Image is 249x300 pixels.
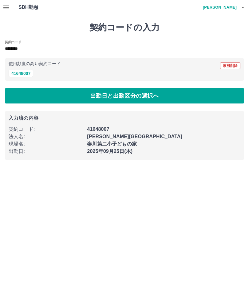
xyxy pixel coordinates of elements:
p: 出勤日 : [9,148,83,155]
b: 2025年09月25日(木) [87,149,132,154]
p: 使用頻度の高い契約コード [9,62,61,66]
h2: 契約コード [5,40,21,45]
button: 41648007 [9,70,33,77]
p: 入力済の内容 [9,116,240,121]
button: 履歴削除 [220,62,240,69]
p: 現場名 : [9,140,83,148]
button: 出勤日と出勤区分の選択へ [5,88,244,103]
p: 契約コード : [9,126,83,133]
b: 姿川第二小子どもの家 [87,141,137,146]
h1: 契約コードの入力 [5,22,244,33]
b: [PERSON_NAME][GEOGRAPHIC_DATA] [87,134,182,139]
p: 法人名 : [9,133,83,140]
b: 41648007 [87,127,109,132]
